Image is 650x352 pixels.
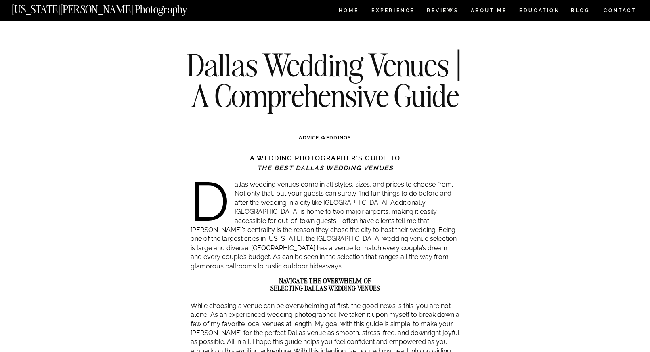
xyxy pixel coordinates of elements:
[321,135,351,141] a: WEDDINGS
[371,8,414,15] a: Experience
[337,8,360,15] a: HOME
[12,4,214,11] a: [US_STATE][PERSON_NAME] Photography
[257,164,394,172] strong: THE BEST DALLAS WEDDING VENUES
[270,277,380,292] strong: NAVIGATE THE OVERWHELM OF SELECTING DALLAS WEDDING VENUES
[299,135,319,141] a: ADVICE
[191,180,460,271] p: Dallas wedding venues come in all styles, sizes, and prices to choose from. Not only that, but yo...
[518,8,561,15] a: EDUCATION
[571,8,590,15] a: BLOG
[208,134,442,141] h3: ,
[427,8,457,15] a: REVIEWS
[603,6,637,15] a: CONTACT
[250,154,400,162] strong: A WEDDING PHOTOGRAPHER’S GUIDE TO
[470,8,507,15] a: ABOUT ME
[178,50,472,111] h1: Dallas Wedding Venues | A Comprehensive Guide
